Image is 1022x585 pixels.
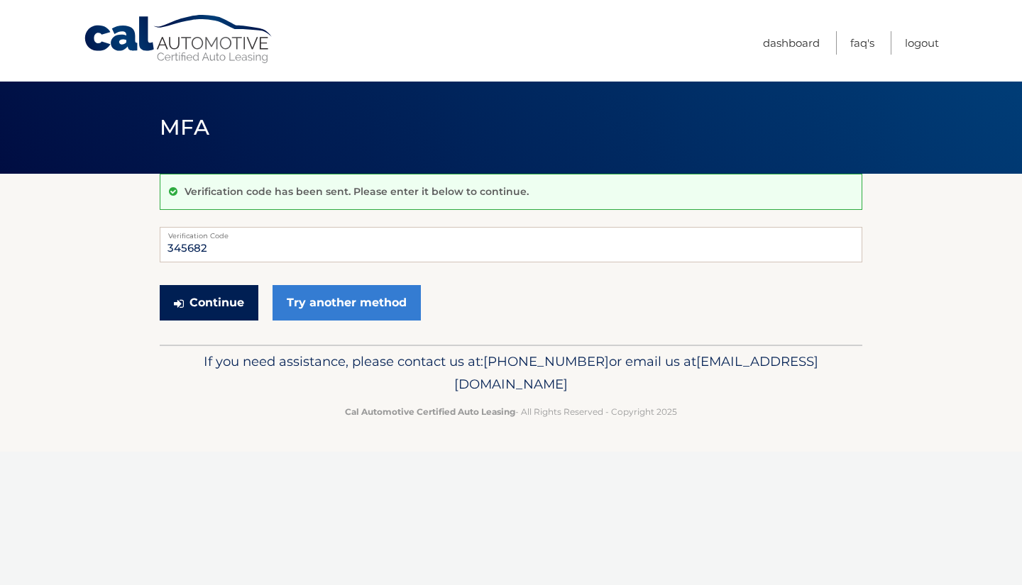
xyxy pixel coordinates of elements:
span: [EMAIL_ADDRESS][DOMAIN_NAME] [454,353,818,392]
a: Try another method [273,285,421,321]
strong: Cal Automotive Certified Auto Leasing [345,406,515,417]
input: Verification Code [160,227,862,262]
p: - All Rights Reserved - Copyright 2025 [169,404,853,419]
a: Cal Automotive [83,14,275,65]
a: Logout [905,31,939,55]
label: Verification Code [160,227,862,238]
a: FAQ's [850,31,874,55]
a: Dashboard [763,31,820,55]
p: Verification code has been sent. Please enter it below to continue. [185,185,529,198]
p: If you need assistance, please contact us at: or email us at [169,350,853,396]
span: [PHONE_NUMBER] [483,353,609,369]
span: MFA [160,114,209,140]
button: Continue [160,285,258,321]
